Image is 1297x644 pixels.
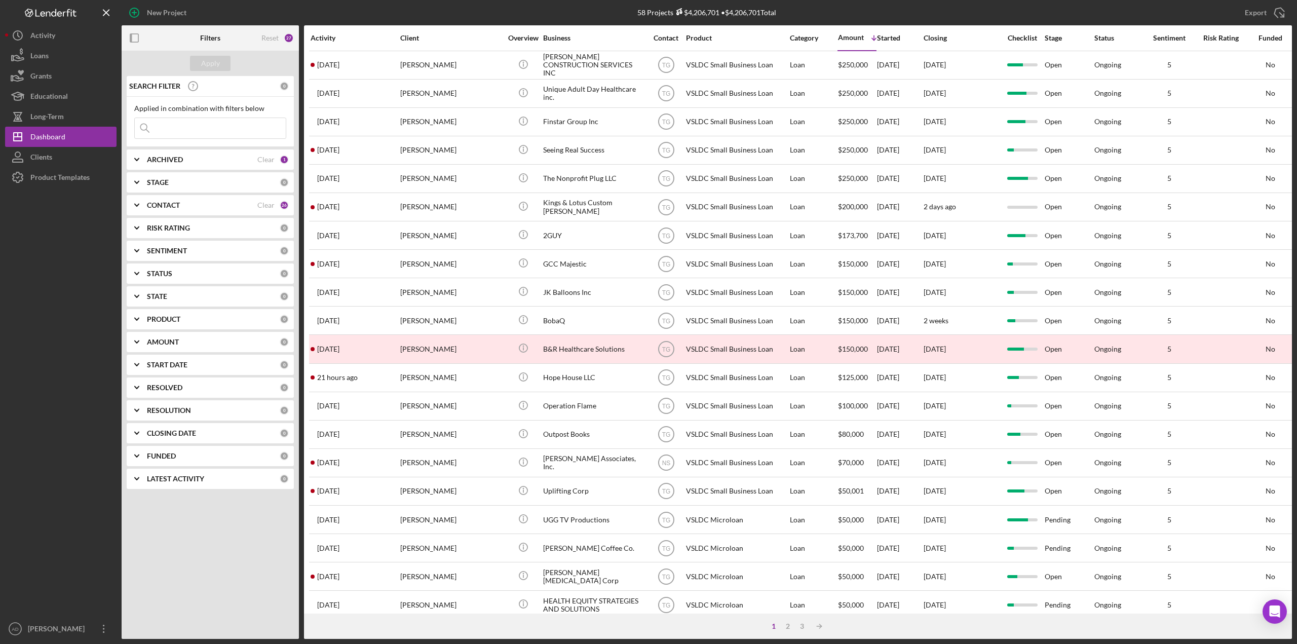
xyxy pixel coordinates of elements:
[838,401,868,410] span: $100,000
[1144,459,1195,467] div: 5
[400,364,502,391] div: [PERSON_NAME]
[686,52,787,79] div: VSLDC Small Business Loan
[1247,317,1293,325] div: No
[1045,52,1093,79] div: Open
[5,167,117,187] button: Product Templates
[1247,203,1293,211] div: No
[284,33,294,43] div: 27
[400,137,502,164] div: [PERSON_NAME]
[1247,34,1293,42] div: Funded
[924,515,946,524] time: [DATE]
[1235,3,1292,23] button: Export
[400,335,502,362] div: [PERSON_NAME]
[1144,174,1195,182] div: 5
[317,203,339,211] time: 2025-08-22 04:29
[1045,421,1093,448] div: Open
[317,317,339,325] time: 2025-09-11 19:02
[790,222,837,249] div: Loan
[1045,335,1093,362] div: Open
[30,106,64,129] div: Long-Term
[1144,118,1195,126] div: 5
[317,118,339,126] time: 2025-07-10 20:30
[5,127,117,147] button: Dashboard
[1247,430,1293,438] div: No
[147,270,172,278] b: STATUS
[543,222,644,249] div: 2GUY
[1001,34,1044,42] div: Checklist
[1144,89,1195,97] div: 5
[5,106,117,127] button: Long-Term
[5,66,117,86] button: Grants
[317,373,358,382] time: 2025-10-06 18:35
[877,506,923,533] div: [DATE]
[790,364,837,391] div: Loan
[924,89,946,97] time: [DATE]
[30,147,52,170] div: Clients
[147,452,176,460] b: FUNDED
[662,317,670,324] text: TG
[317,487,339,495] time: 2025-09-10 19:07
[877,279,923,306] div: [DATE]
[662,90,670,97] text: TG
[662,431,670,438] text: TG
[280,429,289,438] div: 0
[147,201,180,209] b: CONTACT
[877,52,923,79] div: [DATE]
[543,449,644,476] div: [PERSON_NAME] Associates, Inc.
[400,222,502,249] div: [PERSON_NAME]
[400,421,502,448] div: [PERSON_NAME]
[662,119,670,126] text: TG
[1144,61,1195,69] div: 5
[1045,80,1093,107] div: Open
[147,315,180,323] b: PRODUCT
[1094,373,1121,382] div: Ongoing
[30,25,55,48] div: Activity
[147,3,186,23] div: New Project
[1245,3,1267,23] div: Export
[5,147,117,167] a: Clients
[543,279,644,306] div: JK Balloons Inc
[924,288,946,296] time: [DATE]
[317,345,339,353] time: 2025-09-16 22:48
[543,137,644,164] div: Seeing Real Success
[1094,487,1121,495] div: Ongoing
[686,364,787,391] div: VSLDC Small Business Loan
[1247,146,1293,154] div: No
[924,345,946,353] time: [DATE]
[686,222,787,249] div: VSLDC Small Business Loan
[317,459,339,467] time: 2025-09-16 20:02
[257,156,275,164] div: Clear
[543,506,644,533] div: UGG TV Productions
[838,316,868,325] span: $150,000
[790,506,837,533] div: Loan
[147,361,187,369] b: START DATE
[30,66,52,89] div: Grants
[543,165,644,192] div: The Nonprofit Plug LLC
[790,449,837,476] div: Loan
[200,34,220,42] b: Filters
[1144,34,1195,42] div: Sentiment
[662,260,670,268] text: TG
[1045,478,1093,505] div: Open
[147,338,179,346] b: AMOUNT
[1247,174,1293,182] div: No
[790,108,837,135] div: Loan
[686,80,787,107] div: VSLDC Small Business Loan
[129,82,180,90] b: SEARCH FILTER
[1094,89,1121,97] div: Ongoing
[122,3,197,23] button: New Project
[686,307,787,334] div: VSLDC Small Business Loan
[686,34,787,42] div: Product
[1144,288,1195,296] div: 5
[543,393,644,420] div: Operation Flame
[147,406,191,414] b: RESOLUTION
[686,449,787,476] div: VSLDC Small Business Loan
[877,478,923,505] div: [DATE]
[147,224,190,232] b: RISK RATING
[1045,250,1093,277] div: Open
[1094,260,1121,268] div: Ongoing
[1045,307,1093,334] div: Open
[317,288,339,296] time: 2025-08-18 16:17
[1144,203,1195,211] div: 5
